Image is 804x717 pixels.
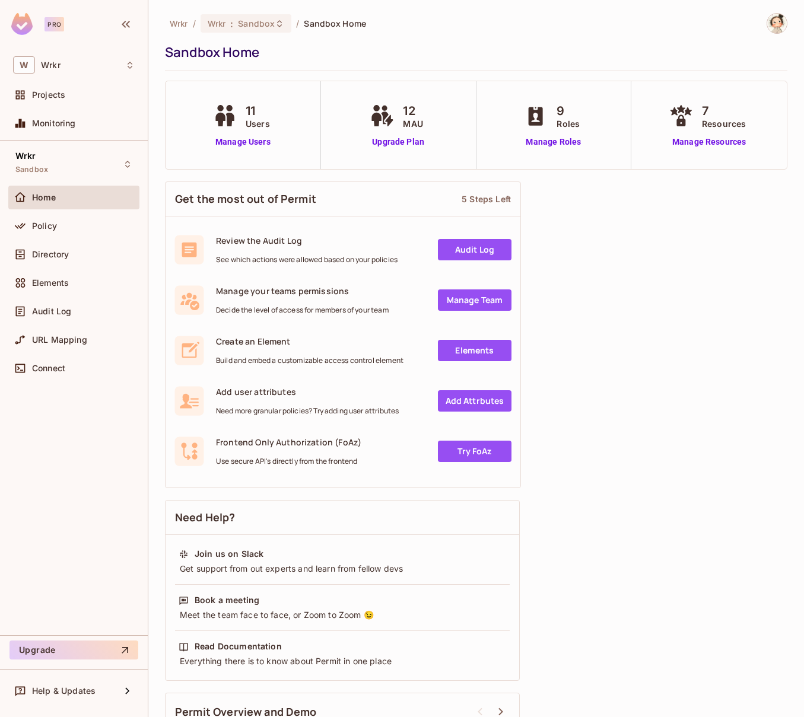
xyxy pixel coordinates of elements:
span: Policy [32,221,57,231]
span: Use secure API's directly from the frontend [216,457,361,466]
button: Upgrade [9,640,138,659]
div: Book a meeting [195,594,259,606]
span: MAU [403,117,422,130]
img: Chandima Wickramasinghe [767,14,787,33]
span: Manage your teams permissions [216,285,389,297]
div: Read Documentation [195,640,282,652]
span: Connect [32,364,65,373]
div: Join us on Slack [195,548,263,560]
div: Sandbox Home [165,43,781,61]
span: Elements [32,278,69,288]
span: Users [246,117,270,130]
a: Manage Resources [666,136,752,148]
div: Everything there is to know about Permit in one place [179,655,506,667]
span: Sandbox [238,18,275,29]
span: See which actions were allowed based on your policies [216,255,398,265]
img: SReyMgAAAABJRU5ErkJggg== [11,13,33,35]
span: Create an Element [216,336,403,347]
li: / [296,18,299,29]
span: Projects [32,90,65,100]
a: Elements [438,340,511,361]
div: 5 Steps Left [462,193,511,205]
li: / [193,18,196,29]
span: Need Help? [175,510,236,525]
span: Review the Audit Log [216,235,398,246]
span: Decide the level of access for members of your team [216,305,389,315]
span: Frontend Only Authorization (FoAz) [216,436,361,448]
span: Wrkr [15,151,36,161]
a: Add Attrbutes [438,390,511,412]
span: Get the most out of Permit [175,192,316,206]
span: Workspace: Wrkr [41,60,61,70]
span: URL Mapping [32,335,87,345]
a: Manage Team [438,289,511,311]
span: 9 [557,102,580,120]
span: Audit Log [32,307,71,316]
span: Wrkr [208,18,226,29]
span: Roles [557,117,580,130]
span: 11 [246,102,270,120]
span: : [230,19,234,28]
span: Build and embed a customizable access control element [216,356,403,365]
span: Resources [702,117,746,130]
span: Sandbox Home [304,18,366,29]
span: W [13,56,35,74]
a: Upgrade Plan [367,136,428,148]
a: Manage Roles [521,136,586,148]
a: Audit Log [438,239,511,260]
div: Meet the team face to face, or Zoom to Zoom 😉 [179,609,506,621]
div: Get support from out experts and learn from fellow devs [179,563,506,575]
span: Sandbox [15,165,48,174]
span: Help & Updates [32,686,96,696]
span: Monitoring [32,119,76,128]
span: 12 [403,102,422,120]
span: Need more granular policies? Try adding user attributes [216,406,399,416]
span: Home [32,193,56,202]
span: Add user attributes [216,386,399,397]
a: Manage Users [210,136,276,148]
span: 7 [702,102,746,120]
a: Try FoAz [438,441,511,462]
span: the active workspace [170,18,188,29]
div: Pro [45,17,64,31]
span: Directory [32,250,69,259]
